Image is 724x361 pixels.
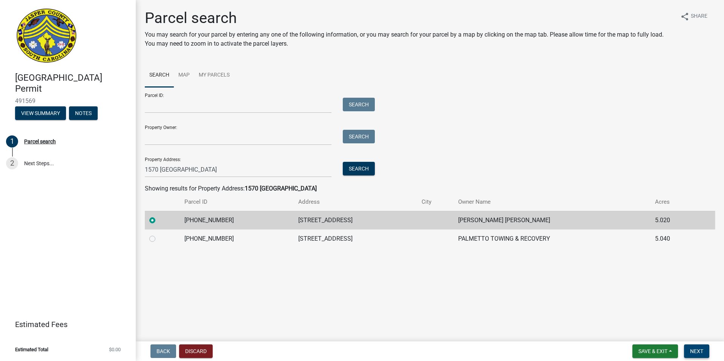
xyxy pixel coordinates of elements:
td: 5.040 [650,229,698,248]
span: Share [691,12,707,21]
span: Back [156,348,170,354]
button: Search [343,130,375,143]
th: Acres [650,193,698,211]
span: $0.00 [109,347,121,352]
button: Discard [179,344,213,358]
button: Save & Exit [632,344,678,358]
a: Estimated Fees [6,317,124,332]
span: 491569 [15,97,121,104]
img: Jasper County, South Carolina [15,8,78,65]
wm-modal-confirm: Summary [15,111,66,117]
button: View Summary [15,106,66,120]
td: [PHONE_NUMBER] [180,211,294,229]
button: Search [343,98,375,111]
td: PALMETTO TOWING & RECOVERY [454,229,650,248]
span: Estimated Total [15,347,48,352]
p: You may search for your parcel by entering any one of the following information, or you may searc... [145,30,674,48]
a: My Parcels [194,63,234,88]
i: share [680,12,689,21]
button: Next [684,344,709,358]
button: Back [150,344,176,358]
wm-modal-confirm: Notes [69,111,98,117]
th: Parcel ID [180,193,294,211]
th: City [417,193,454,211]
td: [PHONE_NUMBER] [180,229,294,248]
div: Parcel search [24,139,56,144]
th: Owner Name [454,193,650,211]
button: Search [343,162,375,175]
div: 2 [6,157,18,169]
span: Next [690,348,703,354]
div: Showing results for Property Address: [145,184,715,193]
td: 5.020 [650,211,698,229]
a: Search [145,63,174,88]
td: [PERSON_NAME] [PERSON_NAME] [454,211,650,229]
a: Map [174,63,194,88]
button: shareShare [674,9,713,24]
span: Save & Exit [638,348,667,354]
strong: 1570 [GEOGRAPHIC_DATA] [245,185,317,192]
button: Notes [69,106,98,120]
div: 1 [6,135,18,147]
td: [STREET_ADDRESS] [294,229,417,248]
h4: [GEOGRAPHIC_DATA] Permit [15,72,130,94]
td: [STREET_ADDRESS] [294,211,417,229]
th: Address [294,193,417,211]
h1: Parcel search [145,9,674,27]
